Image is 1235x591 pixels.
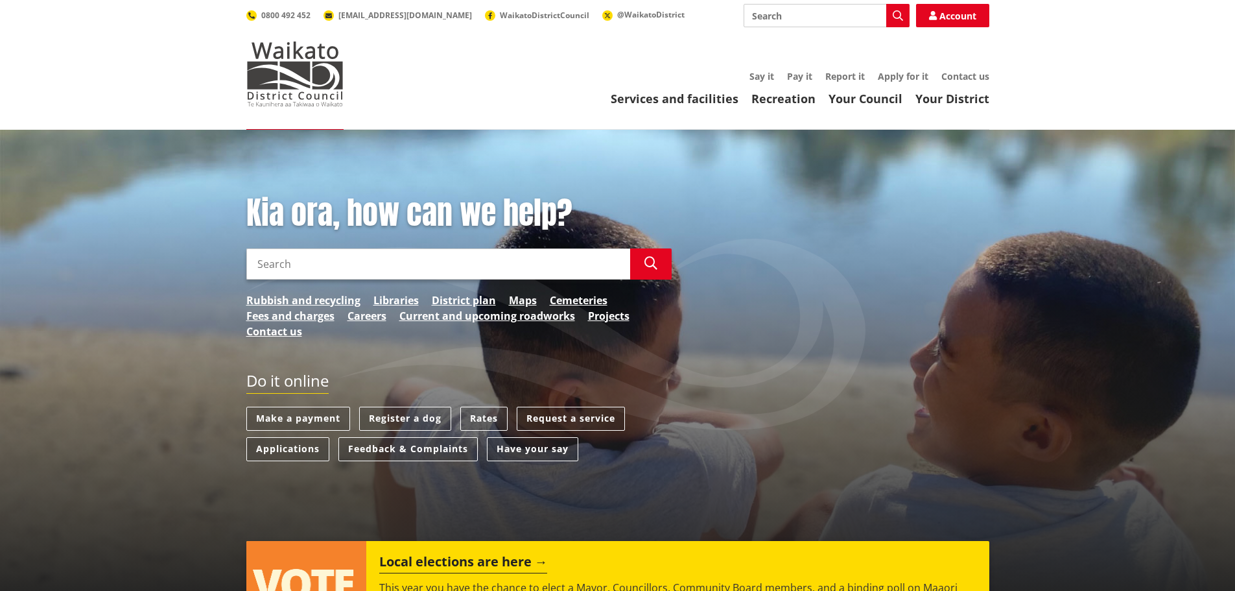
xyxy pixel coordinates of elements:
[550,293,607,308] a: Cemeteries
[878,70,928,82] a: Apply for it
[246,437,329,461] a: Applications
[588,308,629,324] a: Projects
[751,91,816,106] a: Recreation
[460,407,508,431] a: Rates
[941,70,989,82] a: Contact us
[246,324,302,339] a: Contact us
[509,293,537,308] a: Maps
[338,10,472,21] span: [EMAIL_ADDRESS][DOMAIN_NAME]
[500,10,589,21] span: WaikatoDistrictCouncil
[246,248,630,280] input: Search input
[749,70,774,82] a: Say it
[246,293,360,308] a: Rubbish and recycling
[744,4,910,27] input: Search input
[246,10,311,21] a: 0800 492 452
[915,91,989,106] a: Your District
[338,437,478,461] a: Feedback & Complaints
[432,293,496,308] a: District plan
[323,10,472,21] a: [EMAIL_ADDRESS][DOMAIN_NAME]
[829,91,902,106] a: Your Council
[602,9,685,20] a: @WaikatoDistrict
[916,4,989,27] a: Account
[246,372,329,394] h2: Do it online
[246,195,672,232] h1: Kia ora, how can we help?
[617,9,685,20] span: @WaikatoDistrict
[246,42,344,106] img: Waikato District Council - Te Kaunihera aa Takiwaa o Waikato
[246,407,350,431] a: Make a payment
[825,70,865,82] a: Report it
[787,70,812,82] a: Pay it
[373,293,419,308] a: Libraries
[399,308,575,324] a: Current and upcoming roadworks
[246,308,335,324] a: Fees and charges
[611,91,738,106] a: Services and facilities
[379,554,547,573] h2: Local elections are here
[347,308,386,324] a: Careers
[517,407,625,431] a: Request a service
[487,437,578,461] a: Have your say
[359,407,451,431] a: Register a dog
[485,10,589,21] a: WaikatoDistrictCouncil
[261,10,311,21] span: 0800 492 452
